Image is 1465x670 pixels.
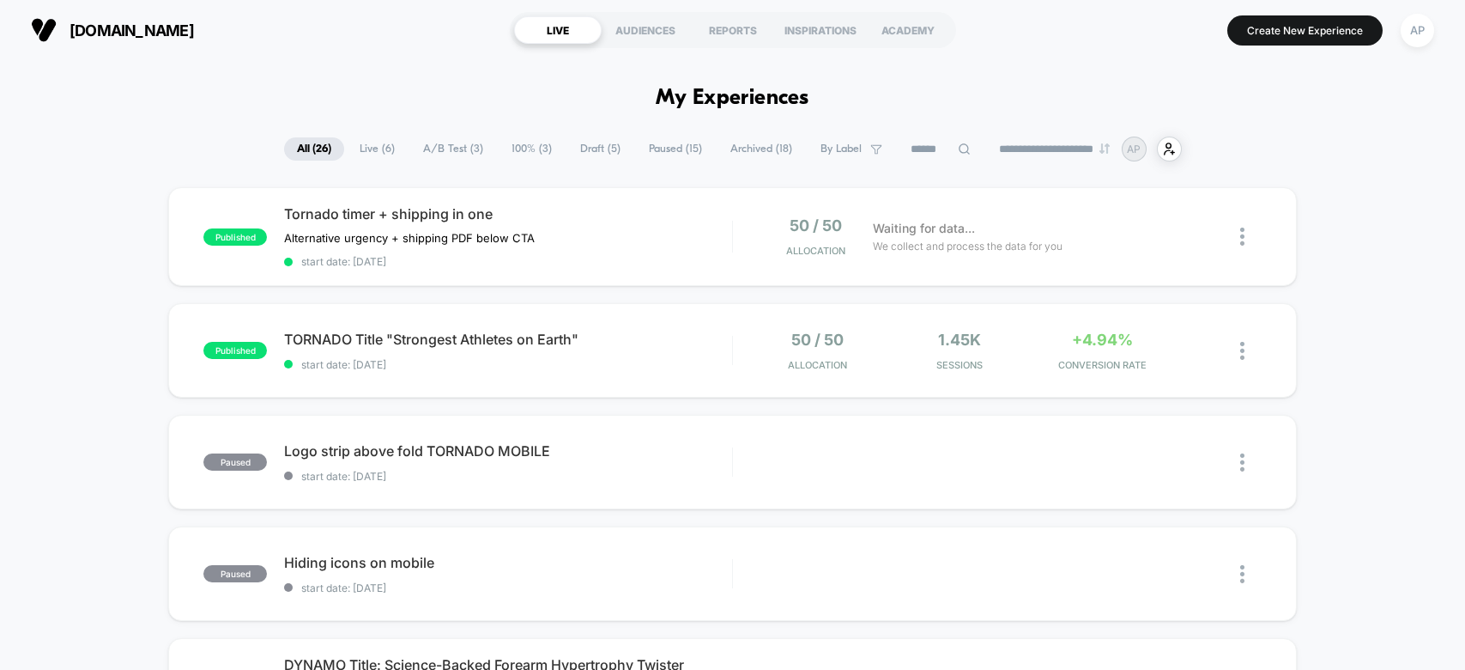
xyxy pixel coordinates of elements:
span: Archived ( 18 ) [717,137,805,161]
div: ACADEMY [864,16,952,44]
span: 50 / 50 [791,331,844,349]
img: close [1240,454,1244,472]
span: Allocation [788,359,847,371]
span: published [203,228,267,246]
span: Hiding icons on mobile [284,554,731,571]
span: A/B Test ( 3 ) [410,137,496,161]
span: Tornado timer + shipping in one [284,205,731,222]
span: CONVERSION RATE [1035,359,1169,371]
p: AP [1127,143,1141,155]
img: Visually logo [31,17,57,43]
span: [DOMAIN_NAME] [70,21,194,40]
span: All ( 26 ) [284,137,344,161]
span: Allocation [786,245,845,257]
span: +4.94% [1072,331,1133,349]
span: published [203,342,267,359]
div: AUDIENCES [602,16,689,44]
span: paused [203,565,267,582]
span: 100% ( 3 ) [499,137,565,161]
span: Alternative urgency + shipping PDF below CTA [284,231,535,245]
span: TORNADO Title "Strongest Athletes on Earth" [284,331,731,348]
span: Waiting for data... [873,219,975,238]
span: 50 / 50 [790,216,842,234]
span: paused [203,454,267,471]
button: AP [1395,13,1439,48]
img: end [1099,143,1110,154]
div: AP [1401,14,1434,47]
span: start date: [DATE] [284,358,731,371]
h1: My Experiences [656,86,809,111]
span: start date: [DATE] [284,582,731,594]
div: REPORTS [689,16,777,44]
div: INSPIRATIONS [777,16,864,44]
img: close [1240,565,1244,583]
img: close [1240,342,1244,360]
span: start date: [DATE] [284,470,731,483]
span: 1.45k [938,331,981,349]
span: Logo strip above fold TORNADO MOBILE [284,442,731,460]
span: By Label [820,143,862,155]
span: Sessions [893,359,1026,371]
span: Paused ( 15 ) [636,137,715,161]
span: start date: [DATE] [284,255,731,268]
span: Live ( 6 ) [347,137,408,161]
button: Create New Experience [1227,15,1383,46]
img: close [1240,228,1244,246]
span: Draft ( 5 ) [567,137,633,161]
span: We collect and process the data for you [873,238,1062,254]
button: [DOMAIN_NAME] [26,16,199,44]
div: LIVE [514,16,602,44]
